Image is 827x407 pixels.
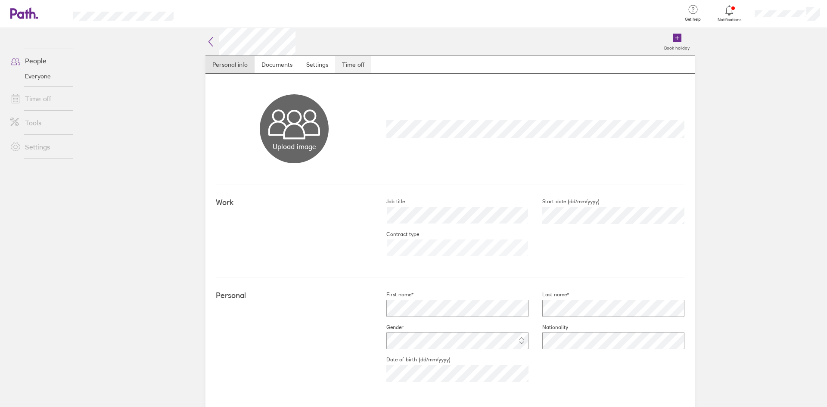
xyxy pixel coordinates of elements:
h4: Personal [216,291,373,300]
a: Tools [3,114,73,131]
a: Book holiday [659,28,695,56]
a: Settings [3,138,73,155]
h4: Work [216,198,373,207]
label: Start date (dd/mm/yyyy) [529,198,600,205]
label: Job title [373,198,405,205]
label: First name* [373,291,413,298]
a: Documents [255,56,299,73]
a: Personal info [205,56,255,73]
span: Get help [679,17,707,22]
label: Nationality [529,324,568,331]
a: Time off [335,56,371,73]
label: Date of birth (dd/mm/yyyy) [373,356,451,363]
a: Everyone [3,69,73,83]
span: Notifications [715,17,743,22]
label: Gender [373,324,404,331]
label: Last name* [529,291,569,298]
a: Notifications [715,4,743,22]
a: People [3,52,73,69]
label: Book holiday [659,43,695,51]
a: Settings [299,56,335,73]
a: Time off [3,90,73,107]
label: Contract type [373,231,419,238]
